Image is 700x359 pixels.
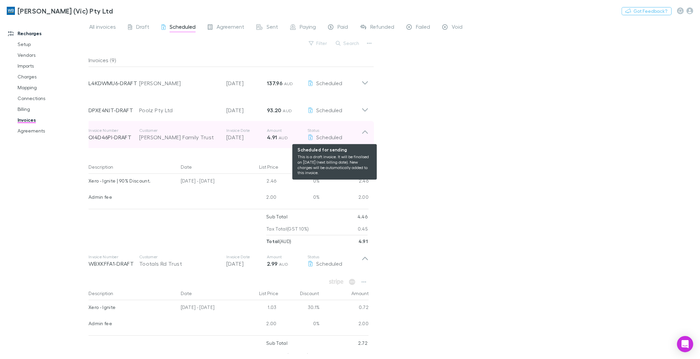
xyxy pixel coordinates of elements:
[266,223,309,235] p: Tax Total (GST 10%)
[300,23,316,32] span: Paying
[226,79,267,87] p: [DATE]
[316,80,342,86] span: Scheduled
[11,104,93,115] a: Billing
[266,235,291,247] p: ( AUD )
[89,133,139,141] p: OI4D46PI-DRAFT
[3,3,117,19] a: [PERSON_NAME] (Vic) Pty Ltd
[139,106,220,114] div: Poolz Pty Ltd
[677,336,693,352] div: Open Intercom Messenger
[178,174,239,190] div: [DATE] - [DATE]
[267,260,277,267] strong: 2.99
[358,223,368,235] p: 0.45
[89,79,139,87] p: L4KDWMU6-DRAFT
[226,260,267,268] p: [DATE]
[416,23,430,32] span: Failed
[239,174,279,190] div: 2.46
[358,337,368,349] p: 2.72
[266,337,287,349] p: Sub Total
[358,238,368,244] strong: 4.91
[267,134,277,141] strong: 4.91
[226,133,267,141] p: [DATE]
[217,23,244,32] span: Agreement
[279,190,320,206] div: 0%
[89,106,139,114] p: DPXE4NJT-DRAFT
[11,115,93,125] a: Invoices
[320,174,369,190] div: 2.46
[89,316,175,331] div: Admin fee
[1,28,93,39] a: Recharges
[11,61,93,71] a: Imports
[332,39,363,47] button: Search
[327,277,345,287] span: Available when invoice is finalised
[357,211,368,223] p: 4.46
[267,107,281,114] strong: 93.20
[139,79,220,87] div: [PERSON_NAME]
[226,254,267,260] p: Invoice Date
[279,316,320,333] div: 0%
[83,67,374,94] div: L4KDWMU6-DRAFT[PERSON_NAME][DATE]137.96 AUDScheduled
[11,71,93,82] a: Charges
[11,125,93,136] a: Agreements
[267,23,278,32] span: Sent
[266,238,279,244] strong: Total
[267,254,307,260] p: Amount
[89,190,175,204] div: Admin fee
[284,81,293,86] span: AUD
[139,260,220,268] div: Tootals Rd Trust
[226,106,267,114] p: [DATE]
[307,128,361,133] p: Status
[89,260,139,268] p: WBXKFFA1-DRAFT
[316,134,342,140] span: Scheduled
[7,7,15,15] img: William Buck (Vic) Pty Ltd's Logo
[279,174,320,190] div: 0%
[89,300,175,314] div: Xero - Ignite
[337,23,348,32] span: Paid
[320,190,369,206] div: 2.00
[307,254,361,260] p: Status
[11,39,93,50] a: Setup
[370,23,394,32] span: Refunded
[239,300,279,316] div: 1.03
[136,23,149,32] span: Draft
[226,128,267,133] p: Invoice Date
[622,7,672,15] button: Got Feedback?
[18,7,113,15] h3: [PERSON_NAME] (Vic) Pty Ltd
[347,277,357,287] span: Available when invoice is finalised
[139,133,220,141] div: [PERSON_NAME] Family Trust
[239,190,279,206] div: 2.00
[267,80,282,87] strong: 137.96
[83,121,374,148] div: Invoice NumberOI4D46PI-DRAFTCustomer[PERSON_NAME] Family TrustInvoice Date[DATE]Amount4.91 AUDStatus
[279,262,288,267] span: AUD
[89,174,175,188] div: Xero - Ignite | 90% Discount.
[239,316,279,333] div: 2.00
[316,260,342,267] span: Scheduled
[89,254,139,260] p: Invoice Number
[139,128,220,133] p: Customer
[178,300,239,316] div: [DATE] - [DATE]
[83,94,374,121] div: DPXE4NJT-DRAFTPoolz Pty Ltd[DATE]93.20 AUDScheduled
[267,128,307,133] p: Amount
[83,247,374,274] div: Invoice NumberWBXKFFA1-DRAFTCustomerTootals Rd TrustInvoice Date[DATE]Amount2.99 AUDStatusScheduled
[347,151,357,160] span: Available when invoice is finalised
[305,39,331,47] button: Filter
[279,300,320,316] div: 30.1%
[139,254,220,260] p: Customer
[89,23,116,32] span: All invoices
[320,316,369,333] div: 2.00
[170,23,196,32] span: Scheduled
[89,128,139,133] p: Invoice Number
[11,50,93,61] a: Vendors
[327,151,345,160] span: Available when invoice is finalised
[316,107,342,113] span: Scheduled
[11,93,93,104] a: Connections
[11,82,93,93] a: Mapping
[283,108,292,113] span: AUD
[320,300,369,316] div: 0.72
[279,135,288,140] span: AUD
[266,211,287,223] p: Sub Total
[452,23,462,32] span: Void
